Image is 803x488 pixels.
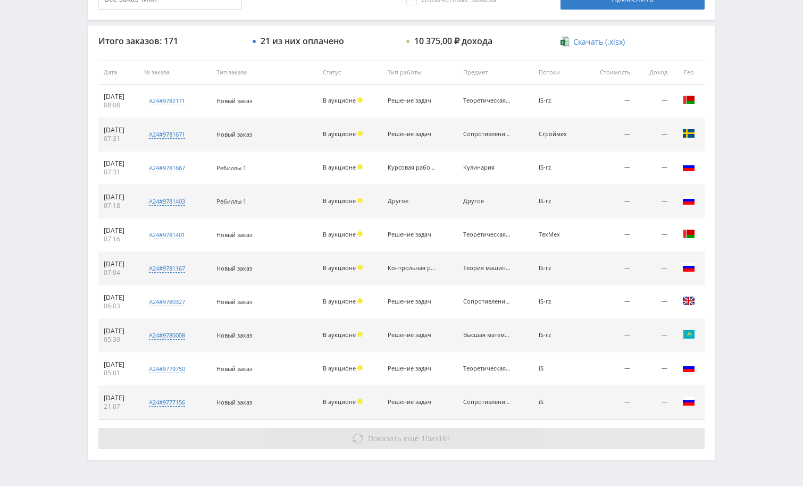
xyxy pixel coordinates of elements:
[682,194,695,207] img: rus.png
[357,365,363,371] span: Холд
[561,36,570,47] img: xlsx
[635,252,673,285] td: —
[583,85,635,118] td: —
[635,319,673,352] td: —
[323,230,356,238] span: В аукционе
[149,164,185,172] div: a24#9781667
[438,433,451,443] span: 161
[673,61,705,85] th: Гео
[323,297,356,305] span: В аукционе
[104,402,133,411] div: 21:07
[323,163,356,171] span: В аукционе
[635,352,673,386] td: —
[463,365,511,372] div: Теоретическая механика
[149,130,185,139] div: a24#9781671
[104,327,133,335] div: [DATE]
[98,61,139,85] th: Дата
[357,298,363,304] span: Холд
[216,97,252,105] span: Новый заказ
[216,365,252,373] span: Новый заказ
[216,331,252,339] span: Новый заказ
[211,61,317,85] th: Тип заказа
[216,398,252,406] span: Новый заказ
[323,398,356,406] span: В аукционе
[368,433,451,443] span: из
[104,92,133,101] div: [DATE]
[323,197,356,205] span: В аукционе
[104,168,133,176] div: 07:31
[388,332,436,339] div: Решение задач
[357,164,363,170] span: Холд
[149,197,185,206] div: a24#9781403
[635,285,673,319] td: —
[261,36,344,46] div: 21 из них оплачено
[149,331,185,340] div: a24#9780008
[583,218,635,252] td: —
[463,265,511,272] div: Теория машин и механизмов
[104,369,133,377] div: 05:01
[539,231,578,238] div: ТехМех
[539,265,578,272] div: IS-rz
[382,61,458,85] th: Тип работы
[414,36,492,46] div: 10 375,00 ₽ дохода
[682,261,695,274] img: rus.png
[635,85,673,118] td: —
[682,161,695,173] img: rus.png
[463,97,511,104] div: Теоретическая механика
[583,152,635,185] td: —
[357,332,363,337] span: Холд
[104,235,133,243] div: 07:16
[323,331,356,339] span: В аукционе
[388,97,436,104] div: Решение задач
[104,302,133,310] div: 06:03
[539,97,578,104] div: IS-rz
[561,37,624,47] a: Скачать (.xlsx)
[635,61,673,85] th: Доход
[104,126,133,134] div: [DATE]
[388,365,436,372] div: Решение задач
[368,433,419,443] span: Показать ещё
[216,264,252,272] span: Новый заказ
[216,130,252,138] span: Новый заказ
[463,164,511,171] div: Кулинария
[539,399,578,406] div: iS
[583,252,635,285] td: —
[388,231,436,238] div: Решение задач
[388,131,436,138] div: Решение задач
[463,399,511,406] div: Сопротивление материалов
[635,152,673,185] td: —
[463,198,511,205] div: Другое
[357,265,363,270] span: Холд
[388,164,436,171] div: Курсовая работа
[323,364,356,372] span: В аукционе
[357,399,363,404] span: Холд
[357,198,363,203] span: Холд
[104,201,133,210] div: 07:18
[463,332,511,339] div: Высшая математика
[323,264,356,272] span: В аукционе
[635,185,673,218] td: —
[635,218,673,252] td: —
[104,394,133,402] div: [DATE]
[682,328,695,341] img: kaz.png
[149,231,185,239] div: a24#9781401
[583,61,635,85] th: Стоимость
[635,118,673,152] td: —
[682,295,695,307] img: gbr.png
[539,164,578,171] div: IS-rz
[104,293,133,302] div: [DATE]
[583,185,635,218] td: —
[104,159,133,168] div: [DATE]
[104,193,133,201] div: [DATE]
[317,61,382,85] th: Статус
[533,61,583,85] th: Потоки
[682,361,695,374] img: rus.png
[149,398,185,407] div: a24#9777156
[149,298,185,306] div: a24#9780327
[583,285,635,319] td: —
[583,386,635,419] td: —
[458,61,533,85] th: Предмет
[583,118,635,152] td: —
[104,226,133,235] div: [DATE]
[104,335,133,344] div: 05:30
